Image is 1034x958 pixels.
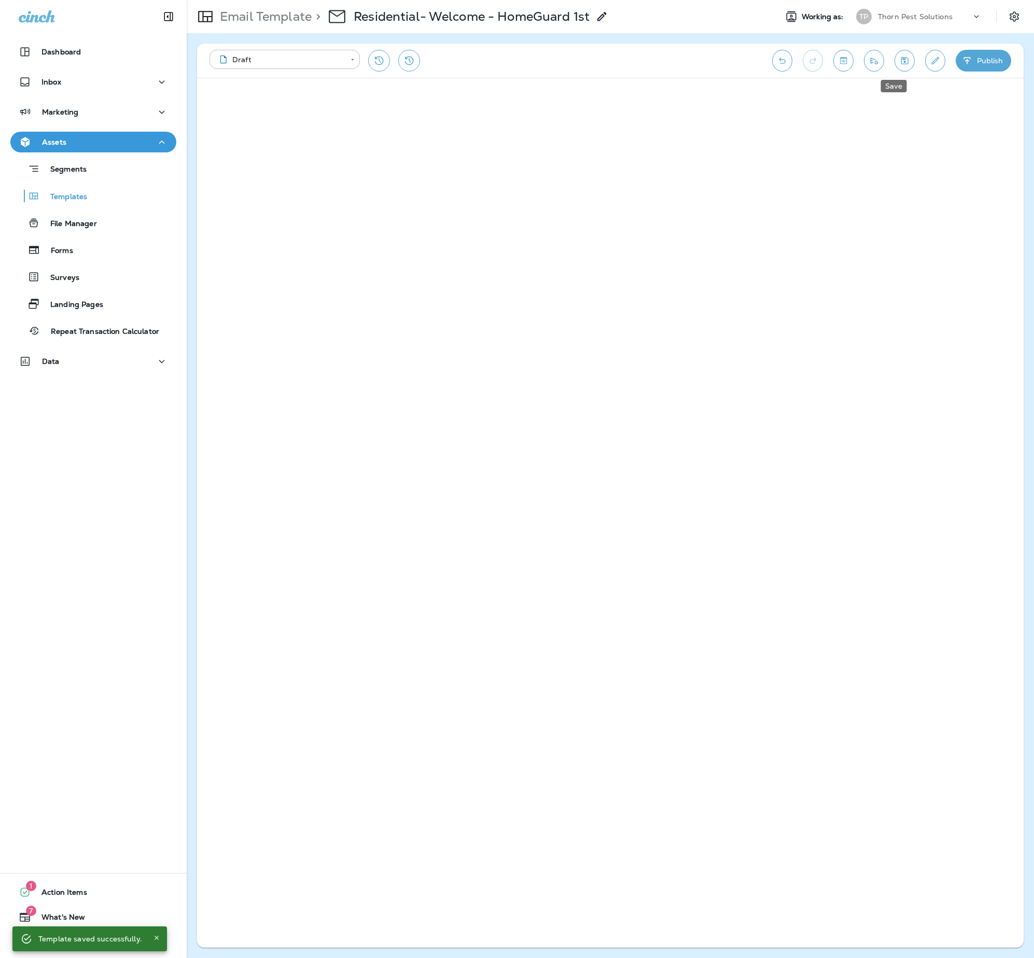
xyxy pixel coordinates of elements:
button: 1Action Items [10,882,176,903]
button: Landing Pages [10,293,176,315]
p: Inbox [41,78,61,86]
button: File Manager [10,212,176,234]
p: Segments [40,165,87,175]
button: Segments [10,158,176,180]
span: 7 [26,906,36,916]
p: Email Template [216,9,312,24]
p: Templates [40,192,87,202]
p: Thorn Pest Solutions [878,12,953,21]
button: 7What's New [10,907,176,927]
div: Save [881,80,907,92]
p: Data [42,357,60,365]
p: Residential- Welcome - HomeGuard 1st [354,9,590,24]
button: Settings [1005,7,1024,26]
p: Landing Pages [40,300,103,310]
button: Restore from previous version [368,50,390,72]
button: Templates [10,185,176,207]
button: Edit details [925,50,945,72]
button: Data [10,351,176,372]
p: > [312,9,320,24]
button: Forms [10,239,176,261]
button: Save [895,50,915,72]
div: TP [856,9,872,24]
span: 1 [26,881,36,891]
span: Working as: [802,12,846,21]
button: Inbox [10,72,176,92]
span: What's New [31,913,85,925]
p: Assets [42,138,66,146]
p: Repeat Transaction Calculator [40,327,159,337]
button: Collapse Sidebar [154,6,183,27]
button: Assets [10,132,176,152]
button: Publish [956,50,1011,72]
button: Dashboard [10,41,176,62]
p: File Manager [40,219,97,229]
p: Surveys [40,273,79,283]
p: Dashboard [41,48,81,56]
button: Send test email [864,50,884,72]
p: Marketing [42,108,78,116]
button: Undo [772,50,792,72]
button: Toggle preview [833,50,854,72]
button: View Changelog [398,50,420,72]
button: Surveys [10,266,176,288]
div: Draft [217,54,343,65]
button: Support [10,932,176,952]
button: Repeat Transaction Calculator [10,320,176,342]
p: Forms [40,246,73,256]
button: Close [150,932,163,944]
span: Action Items [31,888,87,900]
div: Template saved successfully. [38,929,142,948]
button: Marketing [10,102,176,122]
